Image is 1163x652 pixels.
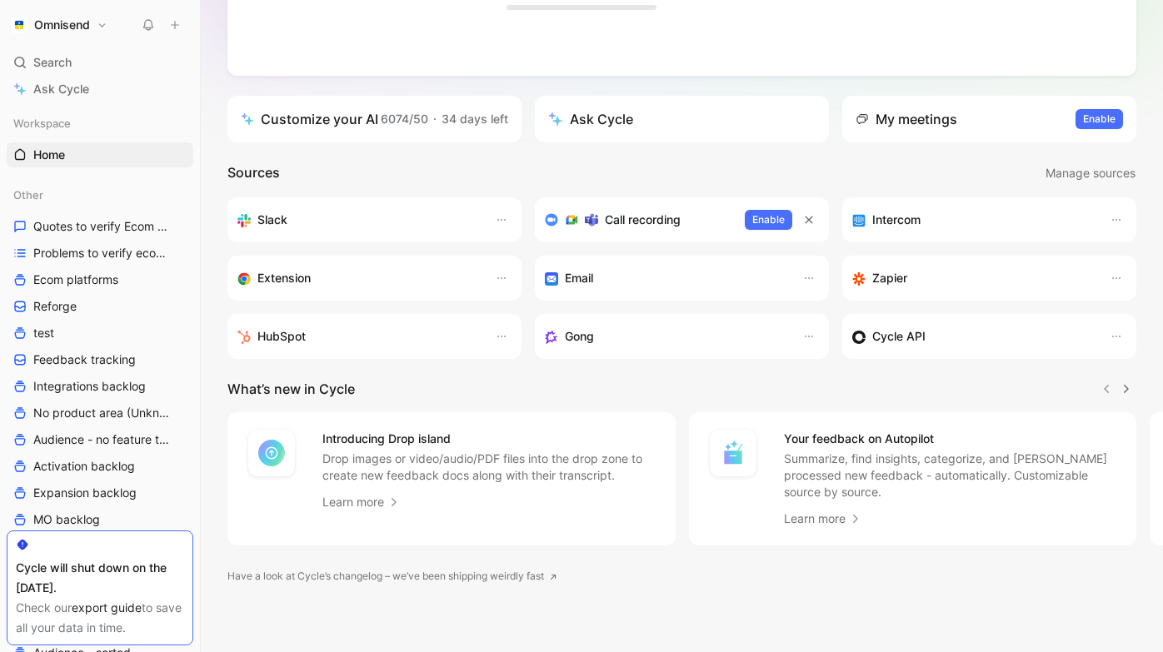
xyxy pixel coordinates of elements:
a: Integrations backlog [7,374,193,399]
button: OmnisendOmnisend [7,13,112,37]
div: Sync your customers, send feedback and get updates in Intercom [852,210,1093,230]
span: Feedback tracking [33,351,136,368]
a: Learn more [784,509,862,529]
div: Forward emails to your feedback inbox [545,268,786,288]
h3: Call recording [605,210,681,230]
span: · [433,112,437,126]
div: Capture feedback from your incoming calls [545,326,786,346]
h4: Introducing Drop island [322,429,656,449]
a: test [7,321,193,346]
div: Search [7,50,193,75]
a: export guide [72,600,142,615]
div: Sync customers & send feedback from custom sources. Get inspired by our favorite use case [852,326,1093,346]
button: Manage sources [1045,162,1136,184]
h2: What’s new in Cycle [227,379,355,399]
h2: Sources [227,162,280,184]
h3: Email [565,268,593,288]
span: Ecom platforms [33,271,118,288]
span: Enable [1083,111,1116,127]
span: Expansion backlog [33,485,137,501]
h3: Gong [565,326,594,346]
div: Capture feedback from anywhere on the web [237,268,478,288]
span: test [33,325,54,341]
span: Reforge [33,298,77,315]
span: Enable [752,212,785,228]
a: Reforge [7,294,193,319]
a: Audience - no feature tag [7,427,193,452]
h3: Extension [257,268,311,288]
a: Feedback tracking [7,347,193,372]
div: Record & transcribe meetings from Zoom, Meet & Teams. [545,210,731,230]
a: Ecom platforms [7,267,193,292]
a: Learn more [322,492,401,512]
p: Drop images or video/audio/PDF files into the drop zone to create new feedback docs along with th... [322,450,656,484]
h4: Your feedback on Autopilot [784,429,1117,449]
div: Customize your AI [241,109,378,129]
span: Problems to verify ecom platforms [33,245,174,261]
div: Sync your customers, send feedback and get updates in Slack [237,210,478,230]
div: Ask Cycle [548,109,633,129]
span: Home [33,147,65,163]
span: Quotes to verify Ecom platforms [33,218,173,235]
div: Workspace [7,111,193,136]
h3: Intercom [872,210,921,230]
span: 34 days left [442,112,508,126]
span: 6074/50 [381,112,428,126]
span: Other [13,187,43,203]
div: Cycle will shut down on the [DATE]. [16,558,184,598]
a: Activation backlog [7,454,193,479]
div: Other [7,182,193,207]
span: MO backlog [33,511,100,528]
span: Integrations backlog [33,378,146,395]
h3: Cycle API [872,326,926,346]
a: Problems to verify ecom platforms [7,241,193,266]
span: No product area (Unknowns) [33,405,172,421]
span: Audience - no feature tag [33,431,170,448]
button: Ask Cycle [535,96,829,142]
a: Customize your AI6074/50·34 days left [227,96,522,142]
p: Summarize, find insights, categorize, and [PERSON_NAME] processed new feedback - automatically. C... [784,450,1117,500]
button: Enable [1076,109,1123,129]
img: Omnisend [11,17,27,33]
span: Activation backlog [33,458,135,475]
a: Ask Cycle [7,77,193,102]
div: Capture feedback from thousands of sources with Zapier (survey results, recordings, sheets, etc). [852,268,1093,288]
a: No product area (Unknowns) [7,401,193,426]
a: Home [7,142,193,167]
a: Quotes to verify Ecom platforms [7,214,193,239]
span: Manage sources [1046,163,1136,183]
span: Ask Cycle [33,79,89,99]
button: Enable [745,210,792,230]
span: Workspace [13,115,71,132]
span: Search [33,52,72,72]
h3: HubSpot [257,326,306,346]
div: My meetings [856,109,957,129]
a: Expansion backlog [7,480,193,505]
h3: Zapier [872,268,907,288]
a: MO backlog [7,507,193,532]
div: Check our to save all your data in time. [16,598,184,638]
a: Have a look at Cycle’s changelog – we’ve been shipping weirdly fast [227,568,557,585]
h1: Omnisend [34,17,90,32]
h3: Slack [257,210,287,230]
